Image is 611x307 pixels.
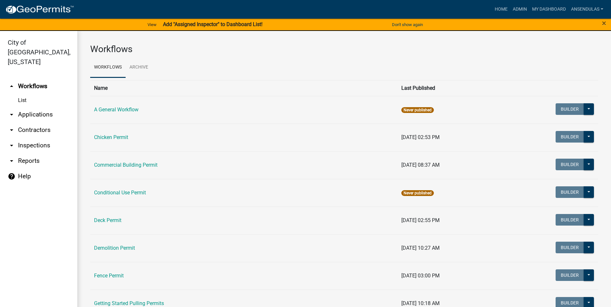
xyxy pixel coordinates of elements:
[90,57,126,78] a: Workflows
[401,162,440,168] span: [DATE] 08:37 AM
[8,157,15,165] i: arrow_drop_down
[94,134,128,140] a: Chicken Permit
[401,134,440,140] span: [DATE] 02:53 PM
[145,19,159,30] a: View
[8,126,15,134] i: arrow_drop_down
[94,300,164,306] a: Getting Started Pulling Permits
[401,245,440,251] span: [DATE] 10:27 AM
[8,172,15,180] i: help
[556,242,584,253] button: Builder
[401,273,440,279] span: [DATE] 03:00 PM
[492,3,510,15] a: Home
[94,107,138,113] a: A General Workflow
[389,19,425,30] button: Don't show again
[94,162,158,168] a: Commercial Building Permit
[602,19,606,28] span: ×
[397,80,497,96] th: Last Published
[401,300,440,306] span: [DATE] 10:18 AM
[94,273,124,279] a: Fence Permit
[556,159,584,170] button: Builder
[8,142,15,149] i: arrow_drop_down
[94,190,146,196] a: Conditional Use Permit
[510,3,530,15] a: Admin
[530,3,568,15] a: My Dashboard
[568,3,606,15] a: ansendulas
[90,80,397,96] th: Name
[602,19,606,27] button: Close
[401,107,434,113] span: Never published
[163,21,263,27] strong: Add "Assigned Inspector" to Dashboard List!
[556,214,584,226] button: Builder
[126,57,152,78] a: Archive
[90,44,598,55] h3: Workflows
[556,269,584,281] button: Builder
[556,103,584,115] button: Builder
[401,190,434,196] span: Never published
[556,186,584,198] button: Builder
[556,131,584,143] button: Builder
[8,111,15,118] i: arrow_drop_down
[94,217,121,223] a: Deck Permit
[401,217,440,223] span: [DATE] 02:55 PM
[94,245,135,251] a: Demolition Permit
[8,82,15,90] i: arrow_drop_up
